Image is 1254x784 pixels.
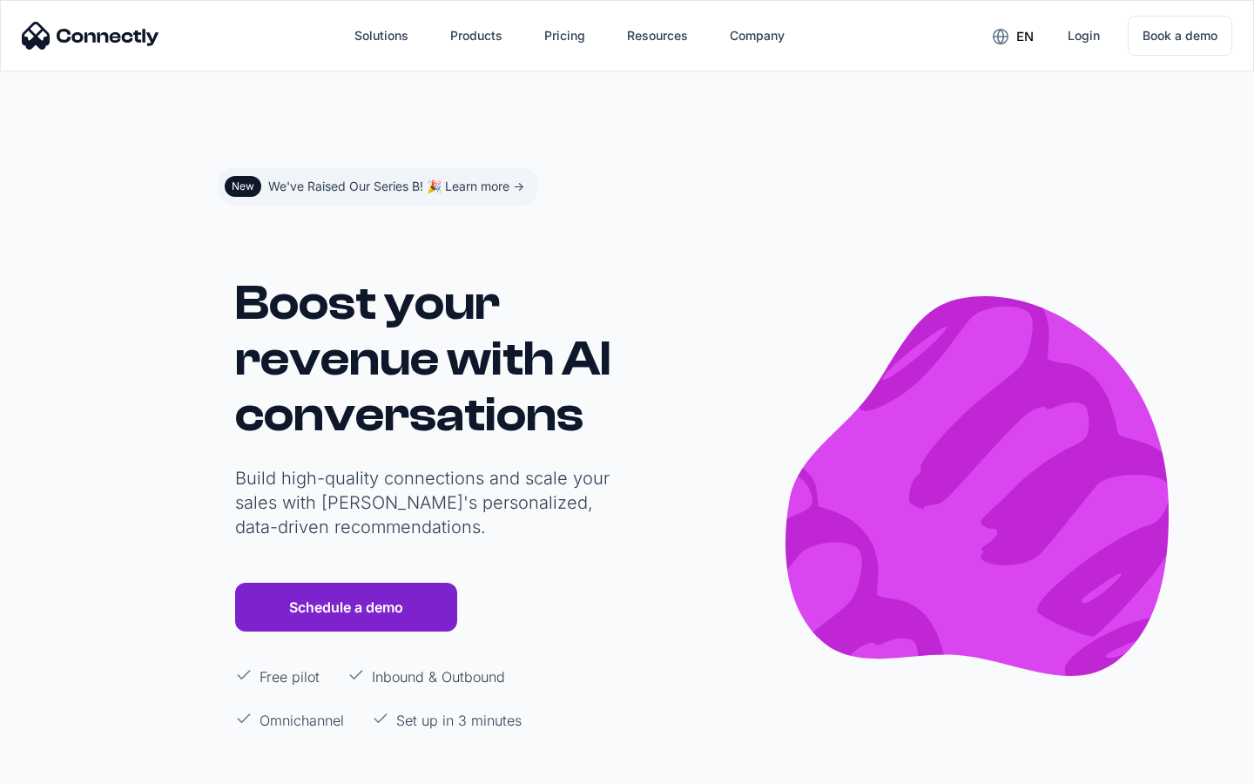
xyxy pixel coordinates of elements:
[22,22,159,50] img: Connectly Logo
[1054,15,1114,57] a: Login
[1068,24,1100,48] div: Login
[1128,16,1232,56] a: Book a demo
[235,275,618,443] h1: Boost your revenue with AI conversations
[268,174,524,199] div: We've Raised Our Series B! 🎉 Learn more ->
[544,24,585,48] div: Pricing
[17,752,104,778] aside: Language selected: English
[450,24,502,48] div: Products
[372,666,505,687] p: Inbound & Outbound
[235,466,618,539] p: Build high-quality connections and scale your sales with [PERSON_NAME]'s personalized, data-drive...
[730,24,785,48] div: Company
[232,179,254,193] div: New
[218,167,538,206] a: NewWe've Raised Our Series B! 🎉 Learn more ->
[627,24,688,48] div: Resources
[260,666,320,687] p: Free pilot
[1016,24,1034,49] div: en
[530,15,599,57] a: Pricing
[235,583,457,632] a: Schedule a demo
[396,710,522,731] p: Set up in 3 minutes
[260,710,344,731] p: Omnichannel
[354,24,408,48] div: Solutions
[35,754,104,778] ul: Language list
